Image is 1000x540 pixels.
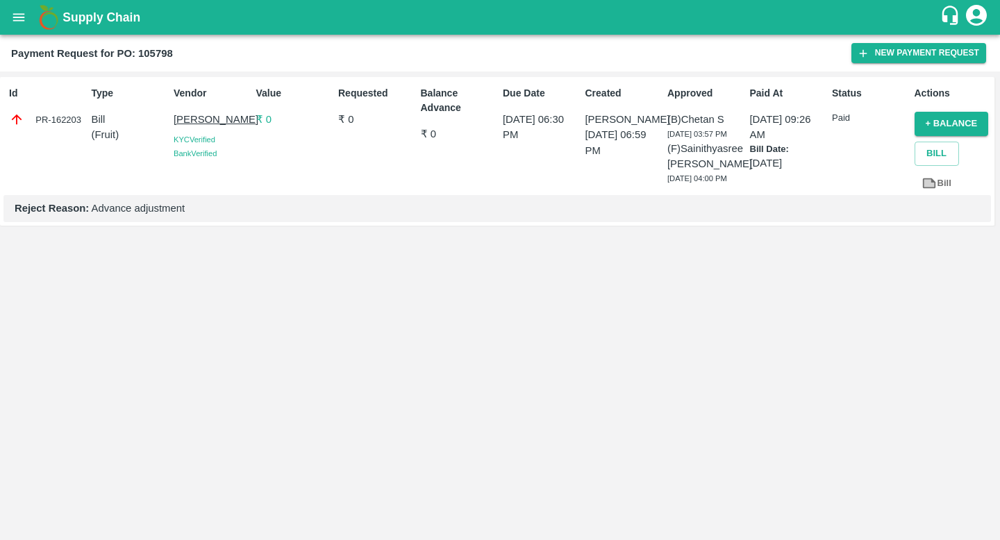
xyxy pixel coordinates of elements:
[964,3,989,32] div: account of current user
[851,43,986,63] button: New Payment Request
[585,127,662,158] p: [DATE] 06:59 PM
[174,149,217,158] span: Bank Verified
[338,112,415,127] p: ₹ 0
[92,112,168,127] p: Bill
[92,86,168,101] p: Type
[940,5,964,30] div: customer-support
[174,135,215,144] span: KYC Verified
[667,130,727,138] span: [DATE] 03:57 PM
[15,201,980,216] p: Advance adjustment
[585,86,662,101] p: Created
[9,86,85,101] p: Id
[832,112,908,125] p: Paid
[256,112,333,127] p: ₹ 0
[667,86,744,101] p: Approved
[915,112,989,136] button: + balance
[832,86,908,101] p: Status
[750,86,826,101] p: Paid At
[256,86,333,101] p: Value
[62,8,940,27] a: Supply Chain
[62,10,140,24] b: Supply Chain
[3,1,35,33] button: open drawer
[9,112,85,127] div: PR-162203
[915,86,991,101] p: Actions
[667,112,744,127] p: (B) Chetan S
[750,112,826,143] p: [DATE] 09:26 AM
[585,112,662,127] p: [PERSON_NAME]
[667,141,744,172] p: (F) Sainithyasree [PERSON_NAME]
[92,127,168,142] p: ( Fruit )
[915,142,959,166] button: Bill
[421,126,497,142] p: ₹ 0
[750,155,826,171] p: [DATE]
[421,86,497,115] p: Balance Advance
[667,174,727,183] span: [DATE] 04:00 PM
[503,112,579,143] p: [DATE] 06:30 PM
[15,203,89,214] b: Reject Reason:
[503,86,579,101] p: Due Date
[750,143,826,156] p: Bill Date:
[11,48,173,59] b: Payment Request for PO: 105798
[915,171,959,196] a: Bill
[338,86,415,101] p: Requested
[174,112,250,127] p: [PERSON_NAME]
[174,86,250,101] p: Vendor
[35,3,62,31] img: logo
